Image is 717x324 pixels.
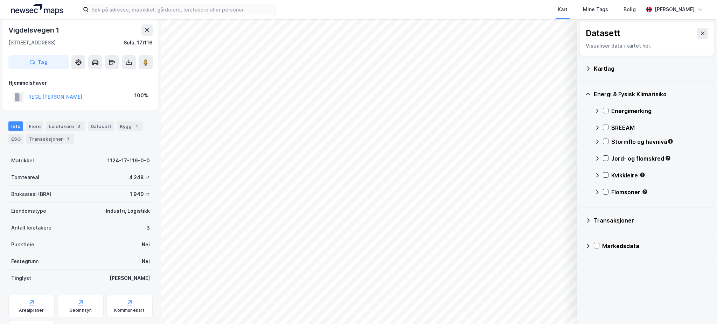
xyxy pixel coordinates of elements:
[611,171,709,179] div: Kvikkleire
[129,173,150,182] div: 4 248 ㎡
[114,308,145,313] div: Kommunekart
[611,138,709,146] div: Stormflo og havnivå
[64,135,71,142] div: 3
[11,274,31,282] div: Tinglyst
[110,274,150,282] div: [PERSON_NAME]
[9,79,152,87] div: Hjemmelshaver
[26,134,74,144] div: Transaksjoner
[11,173,39,182] div: Tomteareal
[594,216,709,225] div: Transaksjoner
[134,91,148,100] div: 100%
[75,123,82,130] div: 3
[142,240,150,249] div: Nei
[8,55,69,69] button: Tag
[107,156,150,165] div: 1124-17-116-0-0
[46,121,85,131] div: Leietakere
[586,42,708,50] div: Visualiser data i kartet her.
[88,121,114,131] div: Datasett
[665,155,671,161] div: Tooltip anchor
[11,240,34,249] div: Punktleie
[11,207,46,215] div: Eiendomstype
[682,290,717,324] div: Kontrollprogram for chat
[642,189,648,195] div: Tooltip anchor
[586,28,620,39] div: Datasett
[583,5,608,14] div: Mine Tags
[602,242,709,250] div: Markedsdata
[8,38,56,47] div: [STREET_ADDRESS]
[624,5,636,14] div: Bolig
[124,38,153,47] div: Sola, 17/116
[558,5,568,14] div: Kart
[8,134,23,144] div: ESG
[133,123,140,130] div: 1
[611,154,709,163] div: Jord- og flomskred
[611,124,709,132] div: BREEAM
[11,190,51,198] div: Bruksareal (BRA)
[611,107,709,115] div: Energimerking
[11,224,51,232] div: Antall leietakere
[11,257,39,266] div: Festegrunn
[69,308,92,313] div: Geoinnsyn
[130,190,150,198] div: 1 940 ㎡
[655,5,695,14] div: [PERSON_NAME]
[611,188,709,196] div: Flomsoner
[89,4,276,15] input: Søk på adresse, matrikkel, gårdeiere, leietakere eller personer
[11,4,63,15] img: logo.a4113a55bc3d86da70a041830d287a7e.svg
[26,121,43,131] div: Eiere
[142,257,150,266] div: Nei
[106,207,150,215] div: Industri, Logistikk
[594,64,709,73] div: Kartlag
[117,121,143,131] div: Bygg
[594,90,709,98] div: Energi & Fysisk Klimarisiko
[11,156,34,165] div: Matrikkel
[146,224,150,232] div: 3
[667,138,674,145] div: Tooltip anchor
[19,308,44,313] div: Arealplaner
[8,121,23,131] div: Info
[682,290,717,324] iframe: Chat Widget
[8,24,61,36] div: Vigdelsvegen 1
[639,172,646,178] div: Tooltip anchor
